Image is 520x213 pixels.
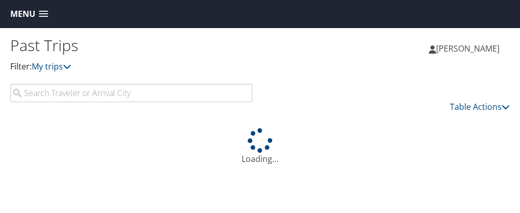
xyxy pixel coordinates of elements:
input: Search Traveler or Arrival City [10,84,252,102]
a: [PERSON_NAME] [429,33,510,64]
h1: Past Trips [10,35,260,56]
a: Table Actions [450,101,510,112]
span: Menu [10,9,35,19]
span: [PERSON_NAME] [436,43,500,54]
p: Filter: [10,60,260,74]
a: Menu [5,6,53,22]
a: My trips [32,61,71,72]
div: Loading... [10,128,510,165]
